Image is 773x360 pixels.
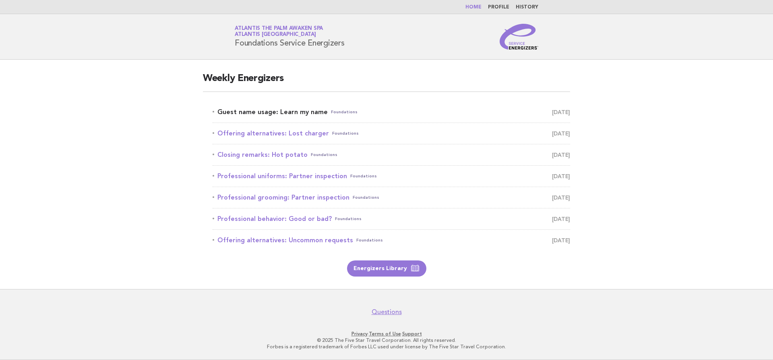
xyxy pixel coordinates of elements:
[213,128,570,139] a: Offering alternatives: Lost chargerFoundations [DATE]
[213,171,570,182] a: Professional uniforms: Partner inspectionFoundations [DATE]
[140,343,633,350] p: Forbes is a registered trademark of Forbes LLC used under license by The Five Star Travel Corpora...
[552,171,570,182] span: [DATE]
[552,106,570,118] span: [DATE]
[372,308,402,316] a: Questions
[140,337,633,343] p: © 2025 The Five Star Travel Corporation. All rights reserved.
[500,24,538,50] img: Service Energizers
[488,5,509,10] a: Profile
[235,26,323,37] a: Atlantis The Palm Awaken SpaAtlantis [GEOGRAPHIC_DATA]
[235,26,345,47] h1: Foundations Service Energizers
[213,213,570,225] a: Professional behavior: Good or bad?Foundations [DATE]
[351,331,368,337] a: Privacy
[213,192,570,203] a: Professional grooming: Partner inspectionFoundations [DATE]
[213,106,570,118] a: Guest name usage: Learn my nameFoundations [DATE]
[235,32,316,37] span: Atlantis [GEOGRAPHIC_DATA]
[203,72,570,92] h2: Weekly Energizers
[516,5,538,10] a: History
[331,106,358,118] span: Foundations
[552,128,570,139] span: [DATE]
[350,171,377,182] span: Foundations
[311,149,337,160] span: Foundations
[353,192,379,203] span: Foundations
[369,331,401,337] a: Terms of Use
[140,331,633,337] p: · ·
[213,149,570,160] a: Closing remarks: Hot potatoFoundations [DATE]
[552,235,570,246] span: [DATE]
[552,149,570,160] span: [DATE]
[402,331,422,337] a: Support
[213,235,570,246] a: Offering alternatives: Uncommon requestsFoundations [DATE]
[332,128,359,139] span: Foundations
[552,213,570,225] span: [DATE]
[356,235,383,246] span: Foundations
[335,213,362,225] span: Foundations
[347,260,426,277] a: Energizers Library
[465,5,482,10] a: Home
[552,192,570,203] span: [DATE]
